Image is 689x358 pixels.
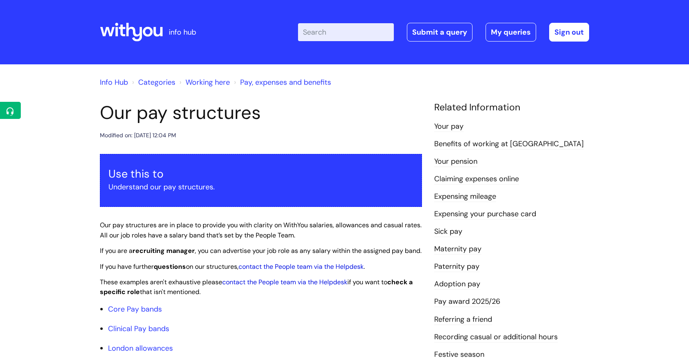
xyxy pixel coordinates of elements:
[100,246,422,255] span: If you are a , you can advertise your job role as any salary within the assigned pay band.
[108,167,413,180] h3: Use this to
[185,77,230,87] a: Working here
[238,262,364,271] a: contact the People team via the Helpdesk
[434,279,480,290] a: Adoption pay
[177,76,230,89] li: Working here
[100,77,128,87] a: Info Hub
[100,278,413,297] span: These examples aren't exhaustive please if you want to that isn't mentioned.
[298,23,589,42] div: | -
[434,261,479,272] a: Paternity pay
[240,77,331,87] a: Pay, expenses and benefits
[434,121,464,132] a: Your pay
[108,304,162,314] a: Core Pay bands
[434,297,500,307] a: Pay award 2025/26
[169,26,196,39] p: info hub
[232,76,331,89] li: Pay, expenses and benefits
[130,76,175,89] li: Solution home
[434,226,462,237] a: Sick pay
[486,23,536,42] a: My queries
[138,77,175,87] a: Categories
[434,102,589,113] h4: Related Information
[154,262,186,271] strong: questions
[434,209,536,220] a: Expensing your purchase card
[549,23,589,42] a: Sign out
[100,102,422,124] h1: Our pay structures
[298,23,394,41] input: Search
[434,191,496,202] a: Expensing mileage
[434,139,584,149] a: Benefits of working at [GEOGRAPHIC_DATA]
[434,332,558,343] a: Recording casual or additional hours
[100,221,422,239] span: Our pay structures are in place to provide you with clarity on WithYou salaries, allowances and c...
[100,130,176,141] div: Modified on: [DATE] 12:04 PM
[434,314,492,325] a: Referring a friend
[108,343,173,353] a: London allowances
[132,246,195,255] strong: recruiting manager
[434,174,519,184] a: Claiming expenses online
[100,262,365,271] span: If you have further on our structures, .
[434,244,481,255] a: Maternity pay
[222,278,347,286] a: contact the People team via the Helpdesk
[108,180,413,193] p: Understand our pay structures.
[434,156,477,167] a: Your pension
[108,324,169,334] a: Clinical Pay bands
[407,23,473,42] a: Submit a query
